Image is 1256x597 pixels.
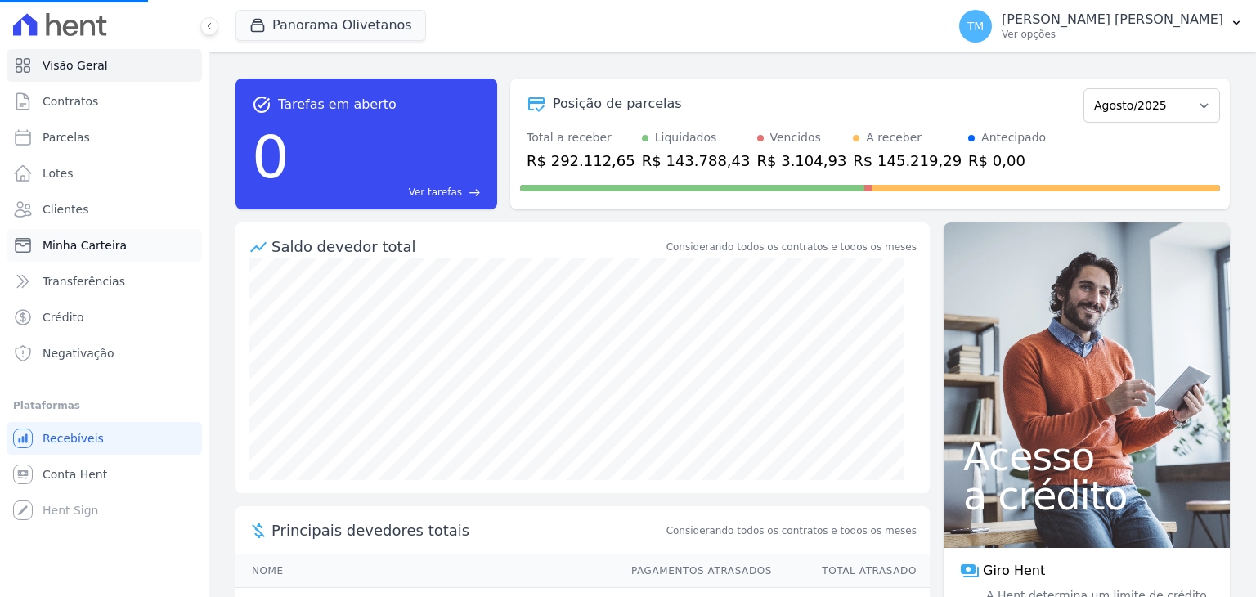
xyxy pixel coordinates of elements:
[7,301,202,334] a: Crédito
[7,229,202,262] a: Minha Carteira
[235,10,426,41] button: Panorama Olivetanos
[7,157,202,190] a: Lotes
[642,150,751,172] div: R$ 143.788,43
[655,129,717,146] div: Liquidados
[43,273,125,290] span: Transferências
[773,554,930,588] th: Total Atrasado
[43,129,90,146] span: Parcelas
[967,20,985,32] span: TM
[770,129,821,146] div: Vencidos
[963,437,1210,476] span: Acesso
[666,240,917,254] div: Considerando todos os contratos e todos os meses
[43,201,88,218] span: Clientes
[983,561,1045,581] span: Giro Hent
[43,57,108,74] span: Visão Geral
[271,519,663,541] span: Principais devedores totais
[43,345,114,361] span: Negativação
[7,265,202,298] a: Transferências
[7,337,202,370] a: Negativação
[13,396,195,415] div: Plataformas
[866,129,922,146] div: A receber
[968,150,1046,172] div: R$ 0,00
[252,95,271,114] span: task_alt
[616,554,773,588] th: Pagamentos Atrasados
[981,129,1046,146] div: Antecipado
[43,165,74,182] span: Lotes
[469,186,481,199] span: east
[7,49,202,82] a: Visão Geral
[43,237,127,254] span: Minha Carteira
[278,95,397,114] span: Tarefas em aberto
[757,150,847,172] div: R$ 3.104,93
[1002,11,1223,28] p: [PERSON_NAME] [PERSON_NAME]
[963,476,1210,515] span: a crédito
[666,523,917,538] span: Considerando todos os contratos e todos os meses
[43,466,107,483] span: Conta Hent
[43,309,84,325] span: Crédito
[7,121,202,154] a: Parcelas
[7,458,202,491] a: Conta Hent
[43,430,104,447] span: Recebíveis
[43,93,98,110] span: Contratos
[252,114,289,200] div: 0
[7,193,202,226] a: Clientes
[527,150,635,172] div: R$ 292.112,65
[853,150,962,172] div: R$ 145.219,29
[1002,28,1223,41] p: Ver opções
[553,94,682,114] div: Posição de parcelas
[271,236,663,258] div: Saldo devedor total
[235,554,616,588] th: Nome
[409,185,462,200] span: Ver tarefas
[296,185,481,200] a: Ver tarefas east
[7,422,202,455] a: Recebíveis
[527,129,635,146] div: Total a receber
[946,3,1256,49] button: TM [PERSON_NAME] [PERSON_NAME] Ver opções
[7,85,202,118] a: Contratos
